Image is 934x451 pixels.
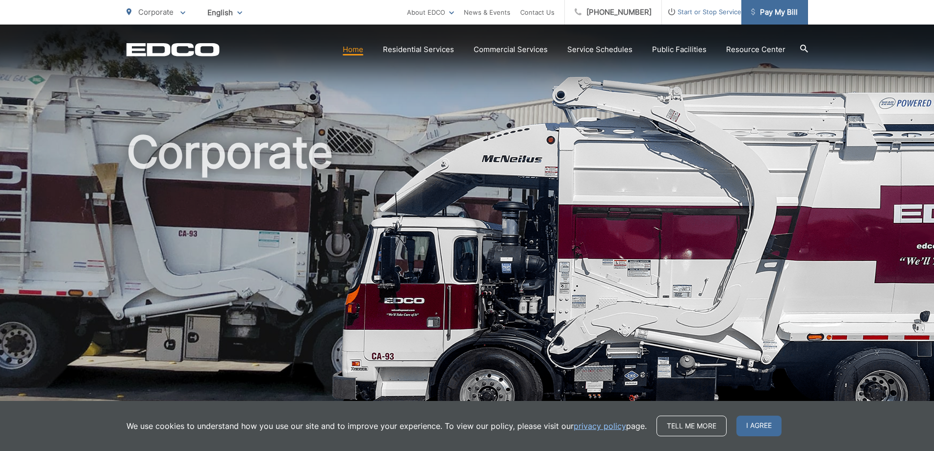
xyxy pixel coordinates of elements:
[126,43,220,56] a: EDCD logo. Return to the homepage.
[343,44,363,55] a: Home
[464,6,510,18] a: News & Events
[126,128,808,438] h1: Corporate
[200,4,250,21] span: English
[567,44,632,55] a: Service Schedules
[574,420,626,432] a: privacy policy
[126,420,647,432] p: We use cookies to understand how you use our site and to improve your experience. To view our pol...
[520,6,555,18] a: Contact Us
[474,44,548,55] a: Commercial Services
[407,6,454,18] a: About EDCO
[383,44,454,55] a: Residential Services
[656,416,727,436] a: Tell me more
[751,6,798,18] span: Pay My Bill
[726,44,785,55] a: Resource Center
[736,416,782,436] span: I agree
[652,44,707,55] a: Public Facilities
[138,7,174,17] span: Corporate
